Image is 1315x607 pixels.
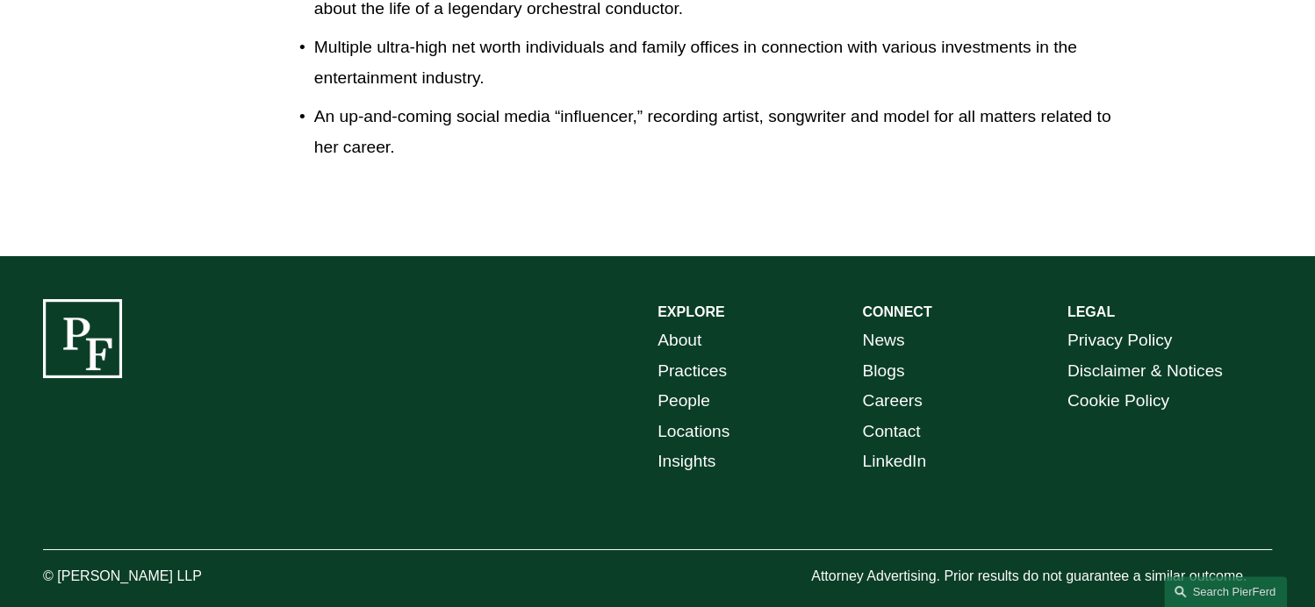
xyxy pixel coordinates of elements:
a: LinkedIn [862,446,926,477]
a: Blogs [862,356,904,387]
a: Careers [862,386,922,417]
a: Contact [862,417,920,447]
a: Cookie Policy [1067,386,1169,417]
strong: CONNECT [862,304,931,319]
a: People [657,386,710,417]
p: An up-and-coming social media “influencer,” recording artist, songwriter and model for all matter... [314,102,1118,162]
a: Search this site [1164,576,1287,607]
a: News [862,325,904,356]
a: Insights [657,446,715,477]
p: Multiple ultra-high net worth individuals and family offices in connection with various investmen... [314,32,1118,93]
strong: EXPLORE [657,304,724,319]
a: Locations [657,417,729,447]
a: Practices [657,356,727,387]
a: Privacy Policy [1067,325,1172,356]
a: Disclaimer & Notices [1067,356,1223,387]
a: About [657,325,701,356]
strong: LEGAL [1067,304,1115,319]
p: Attorney Advertising. Prior results do not guarantee a similar outcome. [811,564,1272,589]
p: © [PERSON_NAME] LLP [43,564,299,589]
